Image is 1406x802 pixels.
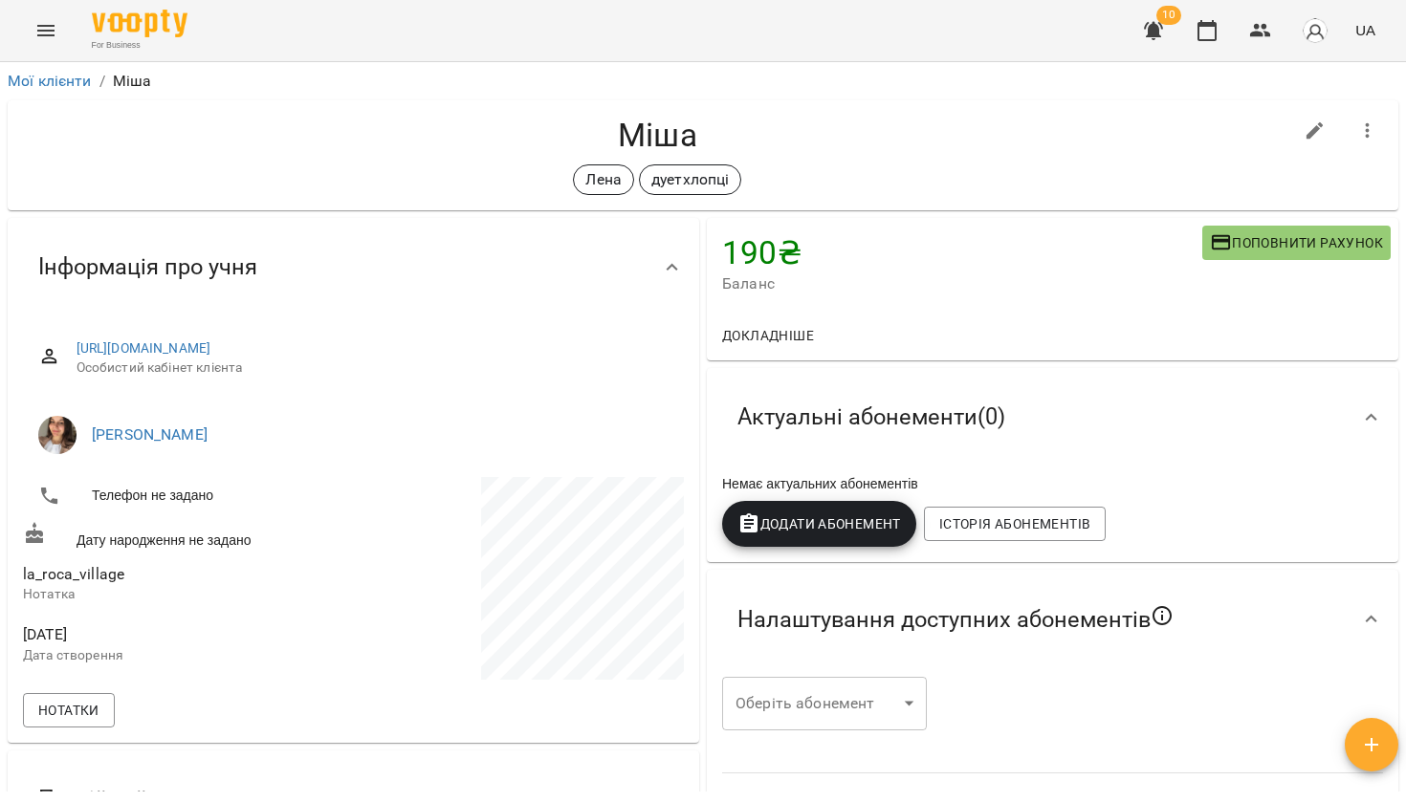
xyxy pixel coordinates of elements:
div: Інформація про учня [8,218,699,316]
li: / [99,70,105,93]
span: Нотатки [38,699,99,722]
span: Поповнити рахунок [1210,231,1383,254]
button: Поповнити рахунок [1202,226,1391,260]
span: Інформація про учня [38,252,257,282]
button: Menu [23,8,69,54]
nav: breadcrumb [8,70,1398,93]
img: Voopty Logo [92,10,187,37]
span: Історія абонементів [939,512,1090,535]
img: avatar_s.png [1302,17,1329,44]
p: Лена [585,168,622,191]
div: дуетхлопці [639,164,741,195]
span: Налаштування доступних абонементів [737,604,1174,635]
span: UA [1355,20,1375,40]
a: [PERSON_NAME] [92,425,208,444]
p: Нотатка [23,585,350,604]
a: [URL][DOMAIN_NAME] [77,340,211,356]
img: Elena Mitrik [38,416,77,454]
span: Додати Абонемент [737,512,901,535]
div: Дату народження не задано [19,518,354,553]
div: ​ [722,677,927,730]
span: Баланс [722,272,1202,295]
div: Лена [573,164,634,195]
span: Докладніше [722,324,814,347]
span: 10 [1156,6,1181,25]
li: Телефон не задано [23,477,350,515]
h4: Міша [23,116,1292,155]
span: Особистий кабінет клієнта [77,358,669,378]
button: Історія абонементів [924,507,1106,541]
a: Мої клієнти [8,72,92,90]
span: For Business [92,39,187,52]
p: Дата створення [23,646,350,665]
svg: Якщо не обрано жодного, клієнт зможе побачити всі публічні абонементи [1151,604,1174,627]
button: Додати Абонемент [722,501,916,547]
p: дуетхлопці [651,168,729,191]
div: Актуальні абонементи(0) [707,368,1398,466]
button: Докладніше [714,318,822,353]
span: la_roca_village [23,565,124,583]
span: Актуальні абонементи ( 0 ) [737,402,1005,432]
button: Нотатки [23,693,115,727]
p: Міша [113,70,152,93]
div: Немає актуальних абонементів [718,470,1387,497]
button: UA [1348,12,1383,48]
h4: 190 ₴ [722,233,1202,272]
div: Налаштування доступних абонементів [707,570,1398,669]
span: [DATE] [23,623,350,646]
